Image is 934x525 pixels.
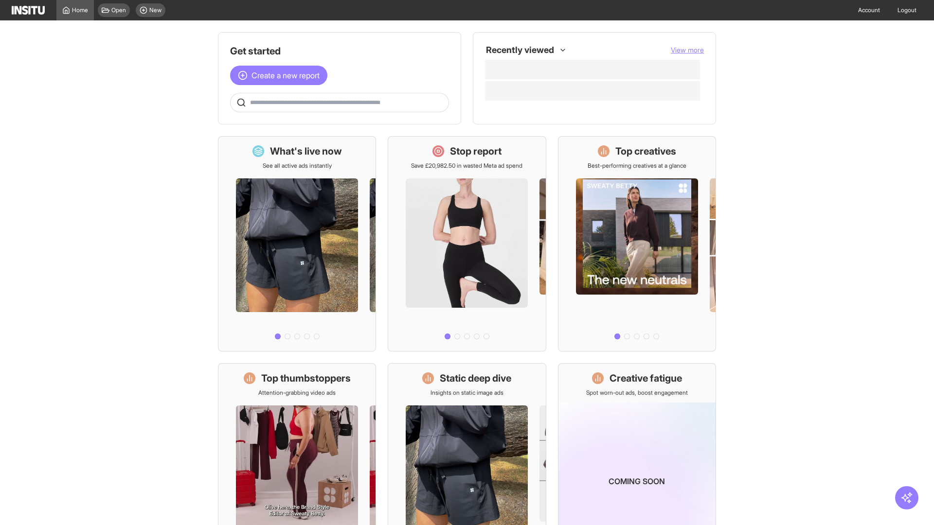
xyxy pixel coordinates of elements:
[149,6,162,14] span: New
[72,6,88,14] span: Home
[261,371,351,385] h1: Top thumbstoppers
[388,136,546,351] a: Stop reportSave £20,982.50 in wasted Meta ad spend
[12,6,45,15] img: Logo
[431,389,503,397] p: Insights on static image ads
[411,162,522,170] p: Save £20,982.50 in wasted Meta ad spend
[450,144,502,158] h1: Stop report
[111,6,126,14] span: Open
[230,44,449,58] h1: Get started
[588,162,686,170] p: Best-performing creatives at a glance
[230,66,327,85] button: Create a new report
[440,371,511,385] h1: Static deep dive
[671,45,704,55] button: View more
[258,389,336,397] p: Attention-grabbing video ads
[671,46,704,54] span: View more
[615,144,676,158] h1: Top creatives
[251,70,320,81] span: Create a new report
[558,136,716,351] a: Top creativesBest-performing creatives at a glance
[218,136,376,351] a: What's live nowSee all active ads instantly
[270,144,342,158] h1: What's live now
[263,162,332,170] p: See all active ads instantly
